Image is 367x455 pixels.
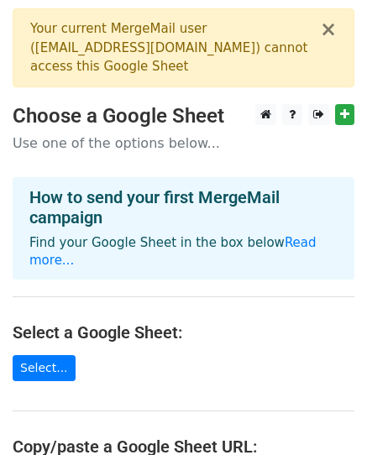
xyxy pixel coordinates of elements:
[320,19,337,39] button: ×
[13,134,354,152] p: Use one of the options below...
[29,234,338,269] p: Find your Google Sheet in the box below
[29,235,317,268] a: Read more...
[13,104,354,128] h3: Choose a Google Sheet
[30,19,320,76] div: Your current MergeMail user ( [EMAIL_ADDRESS][DOMAIN_NAME] ) cannot access this Google Sheet
[13,322,354,343] h4: Select a Google Sheet:
[13,355,76,381] a: Select...
[29,187,338,227] h4: How to send your first MergeMail campaign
